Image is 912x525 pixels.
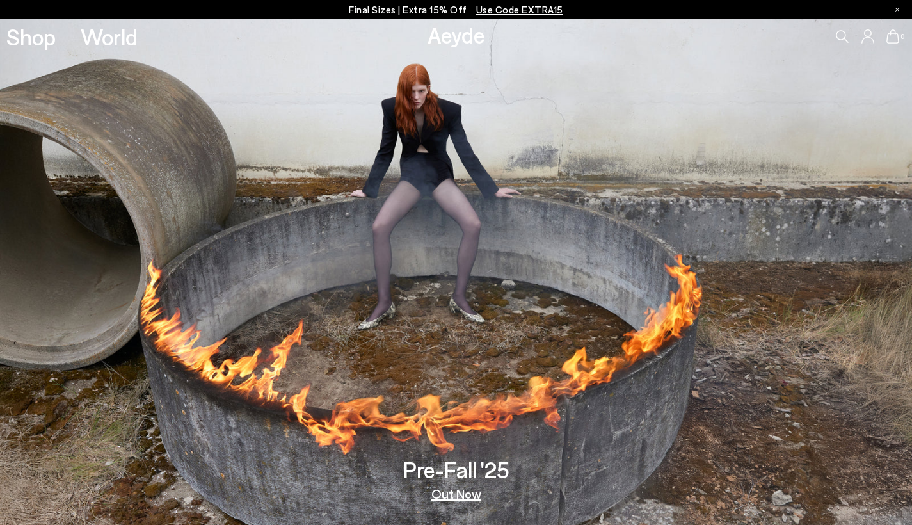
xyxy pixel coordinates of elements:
p: Final Sizes | Extra 15% Off [349,2,563,18]
a: 0 [886,29,899,44]
a: Out Now [431,487,481,500]
h3: Pre-Fall '25 [403,458,509,481]
a: World [81,26,138,48]
a: Aeyde [428,21,485,48]
span: 0 [899,33,906,40]
a: Shop [6,26,56,48]
span: Navigate to /collections/ss25-final-sizes [476,4,563,15]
